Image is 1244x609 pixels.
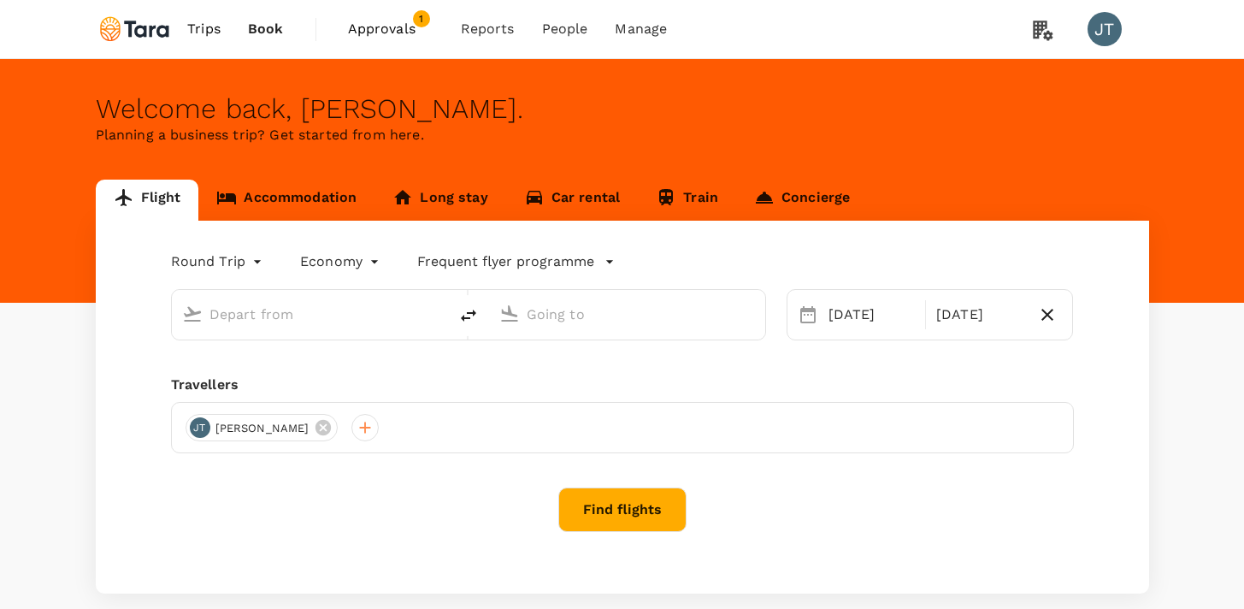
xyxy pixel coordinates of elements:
[348,19,433,39] span: Approvals
[209,301,412,328] input: Depart from
[190,417,210,438] div: JT
[171,375,1074,395] div: Travellers
[1088,12,1122,46] div: JT
[96,125,1149,145] p: Planning a business trip? Get started from here.
[448,295,489,336] button: delete
[822,298,922,332] div: [DATE]
[417,251,594,272] p: Frequent flyer programme
[198,180,374,221] a: Accommodation
[436,312,439,316] button: Open
[171,248,267,275] div: Round Trip
[96,93,1149,125] div: Welcome back , [PERSON_NAME] .
[300,248,383,275] div: Economy
[205,420,320,437] span: [PERSON_NAME]
[542,19,588,39] span: People
[527,301,729,328] input: Going to
[753,312,757,316] button: Open
[186,414,339,441] div: JT[PERSON_NAME]
[96,10,174,48] img: Tara Climate Ltd
[374,180,505,221] a: Long stay
[187,19,221,39] span: Trips
[506,180,639,221] a: Car rental
[413,10,430,27] span: 1
[558,488,687,532] button: Find flights
[929,298,1029,332] div: [DATE]
[96,180,199,221] a: Flight
[248,19,284,39] span: Book
[461,19,515,39] span: Reports
[638,180,736,221] a: Train
[615,19,667,39] span: Manage
[417,251,615,272] button: Frequent flyer programme
[736,180,868,221] a: Concierge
